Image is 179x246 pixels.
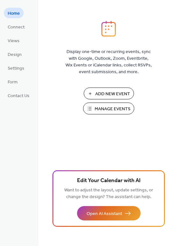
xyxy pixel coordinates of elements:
a: Views [4,35,23,46]
span: Add New Event [95,91,130,97]
span: Edit Your Calendar with AI [77,176,141,185]
button: Manage Events [83,103,134,114]
span: Form [8,79,18,86]
span: Design [8,51,22,58]
span: Manage Events [95,106,130,112]
span: Contact Us [8,93,29,99]
span: Views [8,38,19,44]
span: Connect [8,24,25,31]
button: Add New Event [84,88,134,99]
a: Contact Us [4,90,33,101]
a: Home [4,8,24,18]
a: Form [4,76,21,87]
span: Want to adjust the layout, update settings, or change the design? The assistant can help. [64,186,153,201]
span: Home [8,10,20,17]
img: logo_icon.svg [101,21,116,37]
a: Settings [4,63,28,73]
span: Settings [8,65,24,72]
span: Open AI Assistant [87,211,122,217]
span: Display one-time or recurring events, sync with Google, Outlook, Zoom, Eventbrite, Wix Events or ... [66,49,152,75]
a: Connect [4,21,28,32]
a: Design [4,49,26,59]
button: Open AI Assistant [77,206,141,220]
